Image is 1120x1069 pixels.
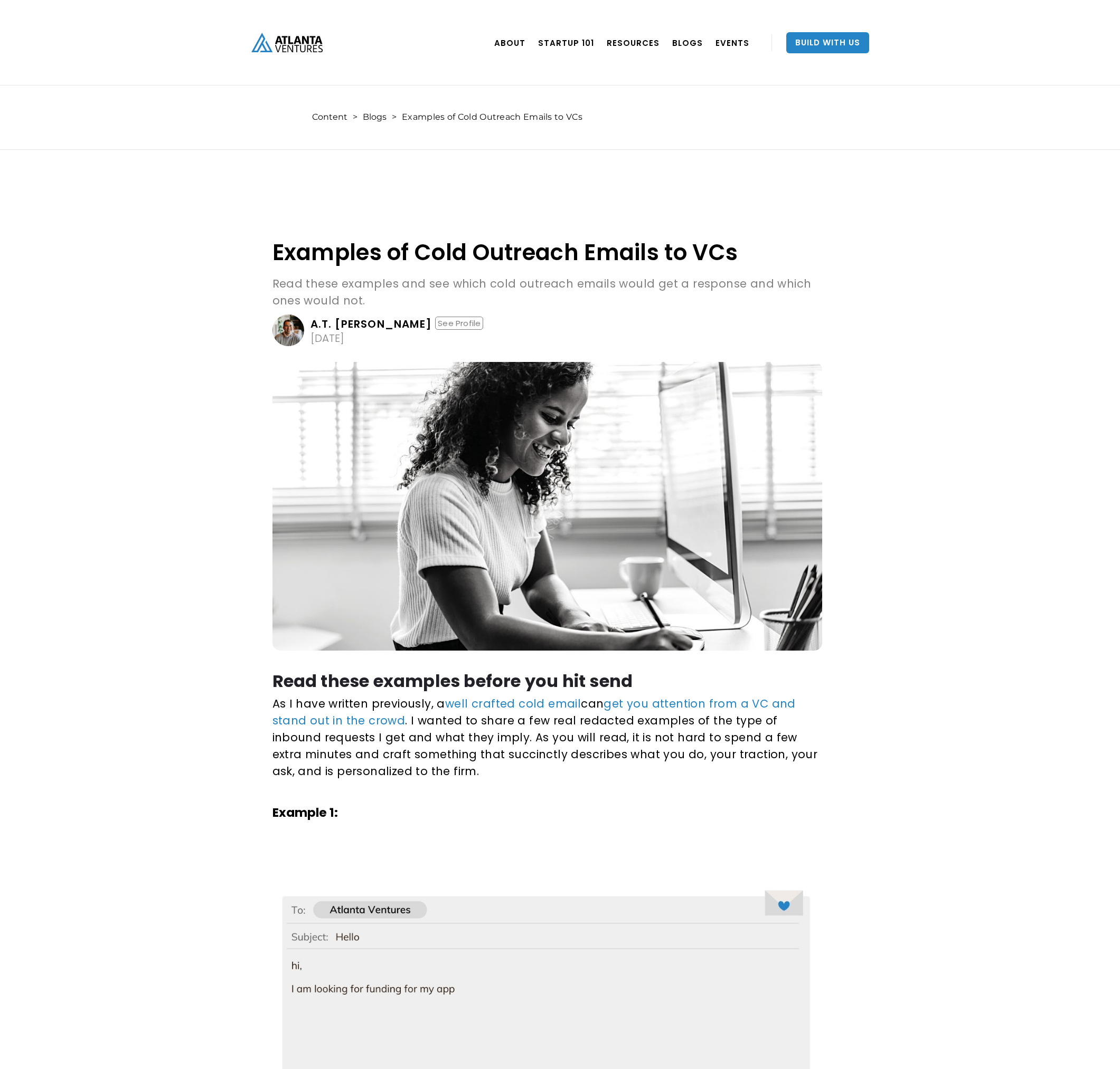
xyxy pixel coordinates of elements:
[272,669,633,693] strong: Read these examples before you hit send
[272,314,822,346] a: A.T. [PERSON_NAME]See Profile[DATE]
[445,696,581,711] a: well crafted cold email
[312,112,347,122] a: Content
[392,112,397,122] div: >
[607,28,660,58] a: RESOURCES
[786,32,869,53] a: Build With Us
[272,695,818,780] p: As I have written previously, a can . I wanted to share a few real redacted examples of the type ...
[435,317,483,330] div: See Profile
[272,240,822,265] h1: Examples of Cold Outreach Emails to VCs
[310,319,432,329] div: A.T. [PERSON_NAME]
[272,804,338,821] strong: Example 1:
[310,333,344,343] div: [DATE]
[538,28,594,58] a: Startup 101
[672,28,703,58] a: BLOGS
[716,28,749,58] a: EVENTS
[402,112,582,122] div: Examples of Cold Outreach Emails to VCs
[353,112,357,122] div: >
[494,28,525,58] a: ABOUT
[363,112,387,122] a: Blogs
[272,275,822,309] p: Read these examples and see which cold outreach emails would get a response and which ones would ...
